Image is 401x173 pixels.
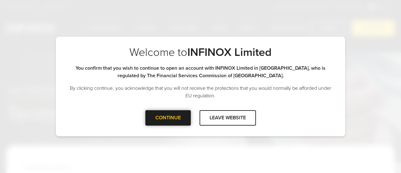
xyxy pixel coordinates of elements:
p: Welcome to [68,46,333,59]
div: CONTINUE [145,110,191,126]
div: LEAVE WEBSITE [200,110,256,126]
strong: You confirm that you wish to continue to open an account with INFINOX Limited in [GEOGRAPHIC_DATA... [76,65,325,79]
p: By clicking continue, you acknowledge that you will not receive the protections that you would no... [68,84,333,100]
strong: INFINOX Limited [187,46,272,59]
